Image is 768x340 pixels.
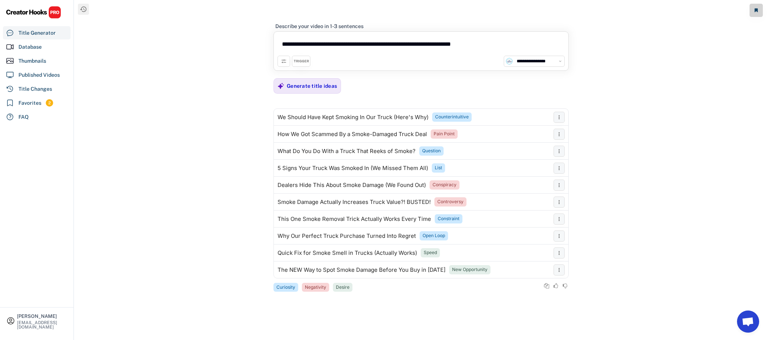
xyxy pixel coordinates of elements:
div: Quick Fix for Smoke Smell in Trucks (Actually Works) [278,250,417,256]
div: 5 Signs Your Truck Was Smoked In (We Missed Them All) [278,165,428,171]
div: Title Generator [18,29,56,37]
div: Pain Point [434,131,455,137]
div: [PERSON_NAME] [17,314,67,319]
div: Thumbnails [18,57,46,65]
div: The NEW Way to Spot Smoke Damage Before You Buy in [DATE] [278,267,445,273]
div: Describe your video in 1-3 sentences [275,23,364,30]
div: Published Videos [18,71,60,79]
div: Question [422,148,441,154]
div: Desire [336,284,349,291]
div: Constraint [438,216,459,222]
div: Negativity [305,284,326,291]
a: Open chat [737,310,759,333]
img: CHPRO%20Logo.svg [6,6,61,19]
div: Conspiracy [433,182,457,188]
div: Curiosity [276,284,295,291]
div: Smoke Damage Actually Increases Truck Value?! BUSTED! [278,199,431,205]
div: New Opportunity [452,267,488,273]
div: Speed [424,250,437,256]
div: [EMAIL_ADDRESS][DOMAIN_NAME] [17,320,67,329]
div: This One Smoke Removal Trick Actually Works Every Time [278,216,431,222]
img: unnamed.jpg [506,58,513,65]
div: Title Changes [18,85,52,93]
div: Generate title ideas [287,83,337,89]
div: Open Loop [423,233,445,239]
div: Counterintuitive [435,114,469,120]
div: We Should Have Kept Smoking In Our Truck (Here's Why) [278,114,428,120]
div: How We Got Scammed By a Smoke-Damaged Truck Deal [278,131,427,137]
div: TRIGGER [294,59,309,64]
div: Database [18,43,42,51]
div: Favorites [18,99,41,107]
div: 2 [46,100,53,106]
div: List [435,165,442,171]
div: Controversy [437,199,464,205]
div: Why Our Perfect Truck Purchase Turned Into Regret [278,233,416,239]
div: Dealers Hide This About Smoke Damage (We Found Out) [278,182,426,188]
div: FAQ [18,113,29,121]
div: What Do You Do With a Truck That Reeks of Smoke? [278,148,416,154]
